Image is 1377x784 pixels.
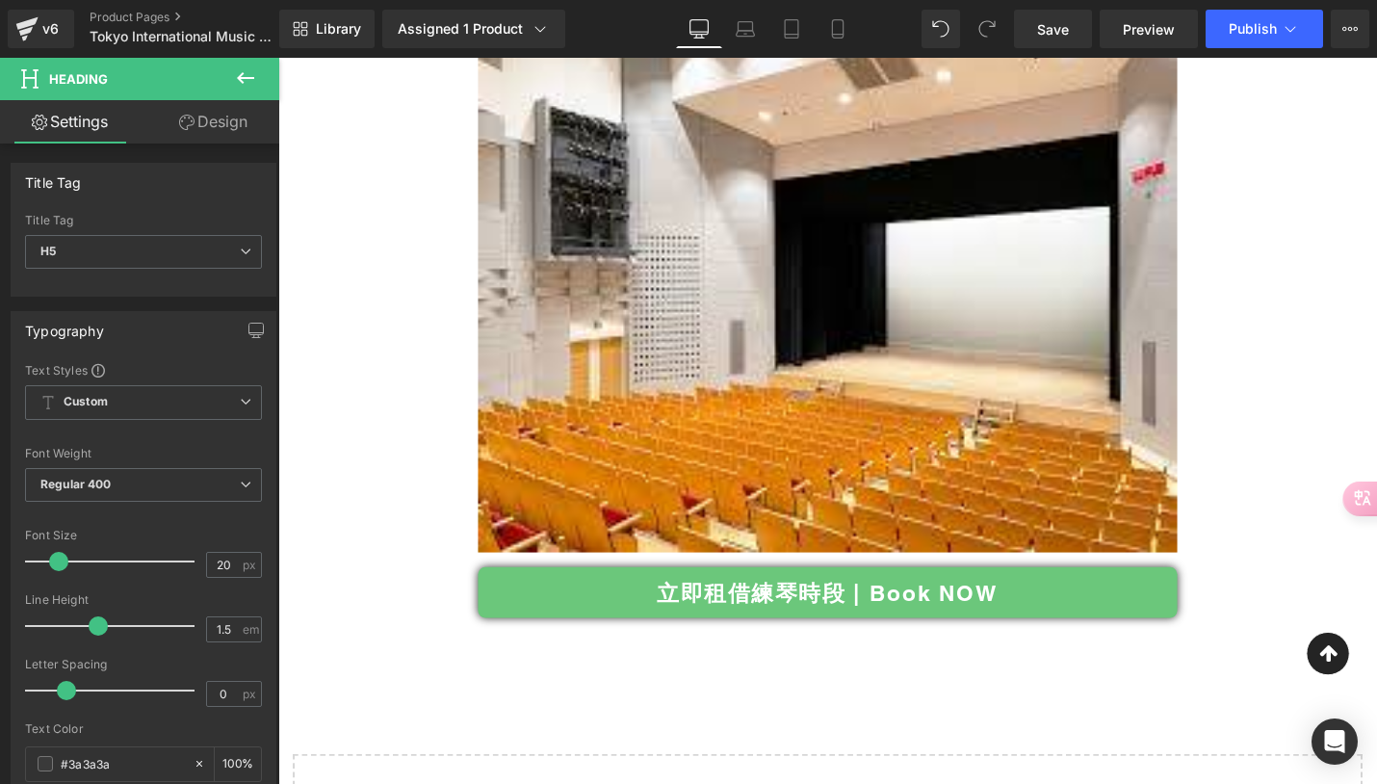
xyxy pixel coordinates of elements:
[215,747,261,781] div: %
[722,10,768,48] a: Laptop
[40,244,56,258] b: H5
[676,10,722,48] a: Desktop
[61,753,184,774] input: Color
[25,164,82,191] div: Title Tag
[243,623,259,636] span: em
[143,100,283,144] a: Design
[40,477,112,491] b: Regular 400
[90,10,311,25] a: Product Pages
[968,10,1006,48] button: Redo
[25,214,262,227] div: Title Tag
[64,394,108,410] b: Custom
[90,29,274,44] span: Tokyo International Music Competition - Practice Timeslot
[8,10,74,48] a: v6
[316,20,361,38] span: Library
[768,10,815,48] a: Tablet
[1312,719,1358,765] div: Open Intercom Messenger
[1123,19,1175,39] span: Preview
[1037,19,1069,39] span: Save
[243,688,259,700] span: px
[25,593,262,607] div: Line Height
[25,362,262,378] div: Text Styles
[1331,10,1369,48] button: More
[212,540,953,594] a: 立即租借練琴時段 | Book NOW
[398,19,550,39] div: Assigned 1 Product
[1206,10,1323,48] button: Publish
[402,554,763,581] span: 立即租借練琴時段 | Book NOW
[1229,21,1277,37] span: Publish
[25,529,262,542] div: Font Size
[25,312,104,339] div: Typography
[1100,10,1198,48] a: Preview
[39,16,63,41] div: v6
[25,658,262,671] div: Letter Spacing
[922,10,960,48] button: Undo
[25,447,262,460] div: Font Weight
[25,722,262,736] div: Text Color
[49,71,108,87] span: Heading
[243,559,259,571] span: px
[815,10,861,48] a: Mobile
[279,10,375,48] a: New Library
